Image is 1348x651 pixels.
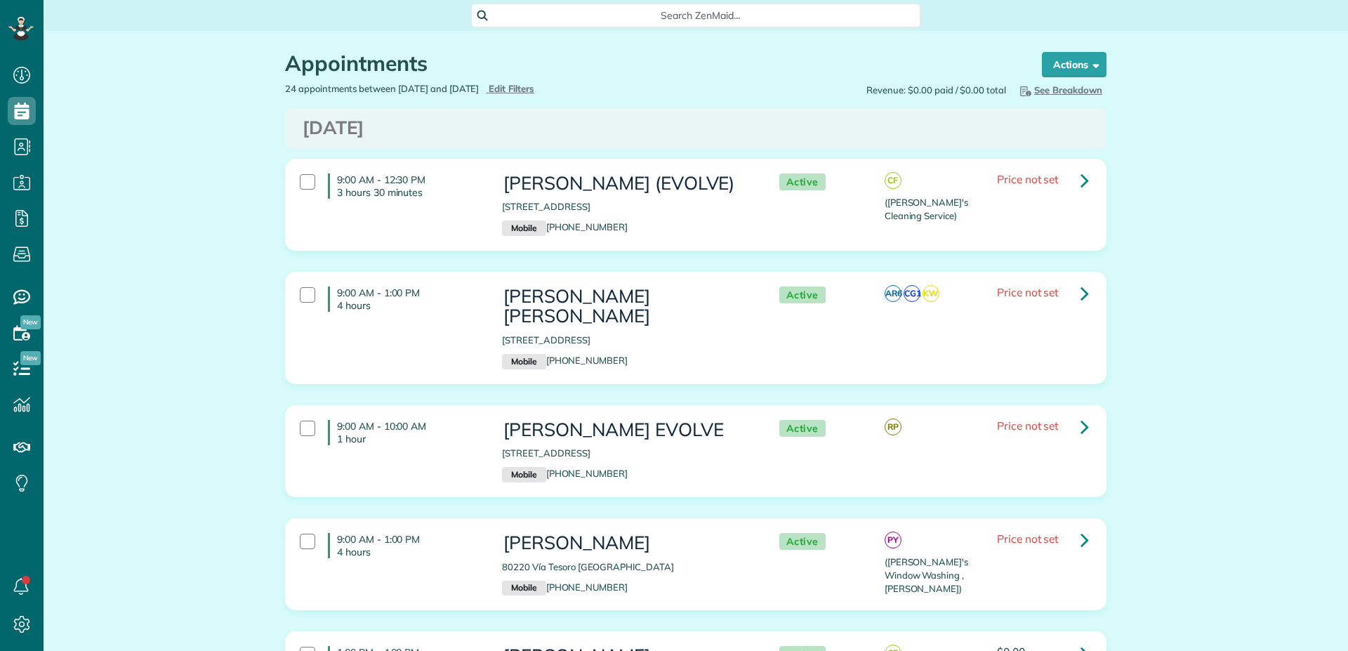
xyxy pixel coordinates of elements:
[997,172,1059,186] span: Price not set
[502,355,628,366] a: Mobile[PHONE_NUMBER]
[885,285,901,302] span: AR6
[486,83,534,94] a: Edit Filters
[885,172,901,189] span: CF
[885,532,901,548] span: PY
[502,200,751,213] p: [STREET_ADDRESS]
[779,533,826,551] span: Active
[1013,82,1106,98] button: See Breakdown
[502,221,546,236] small: Mobile
[328,420,481,445] h4: 9:00 AM - 10:00 AM
[997,285,1059,299] span: Price not set
[779,420,826,438] span: Active
[337,186,481,199] p: 3 hours 30 minutes
[997,532,1059,546] span: Price not set
[489,83,534,94] span: Edit Filters
[502,287,751,327] h3: [PERSON_NAME] [PERSON_NAME]
[502,467,546,482] small: Mobile
[779,173,826,191] span: Active
[20,351,41,365] span: New
[885,197,968,221] span: ([PERSON_NAME]'s Cleaning Service)
[502,173,751,194] h3: [PERSON_NAME] (EVOLVE)
[502,468,628,479] a: Mobile[PHONE_NUMBER]
[328,533,481,558] h4: 9:00 AM - 1:00 PM
[328,287,481,312] h4: 9:00 AM - 1:00 PM
[502,334,751,347] p: [STREET_ADDRESS]
[997,419,1059,433] span: Price not set
[502,560,751,574] p: 80220 Vía Tesoro [GEOGRAPHIC_DATA]
[337,433,481,445] p: 1 hour
[779,287,826,304] span: Active
[502,447,751,460] p: [STREET_ADDRESS]
[502,221,628,232] a: Mobile[PHONE_NUMBER]
[885,556,968,594] span: ([PERSON_NAME]'s Window Washing , [PERSON_NAME])
[502,354,546,369] small: Mobile
[337,299,481,312] p: 4 hours
[1042,52,1106,77] button: Actions
[502,581,628,593] a: Mobile[PHONE_NUMBER]
[1017,84,1102,96] span: See Breakdown
[337,546,481,558] p: 4 hours
[502,581,546,596] small: Mobile
[923,285,939,302] span: KW
[275,82,696,96] div: 24 appointments between [DATE] and [DATE]
[885,419,901,435] span: RP
[20,315,41,329] span: New
[285,52,1015,75] h1: Appointments
[502,533,751,553] h3: [PERSON_NAME]
[303,118,1089,138] h3: [DATE]
[866,84,1006,97] span: Revenue: $0.00 paid / $0.00 total
[328,173,481,199] h4: 9:00 AM - 12:30 PM
[502,420,751,440] h3: [PERSON_NAME] EVOLVE
[904,285,920,302] span: CG1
